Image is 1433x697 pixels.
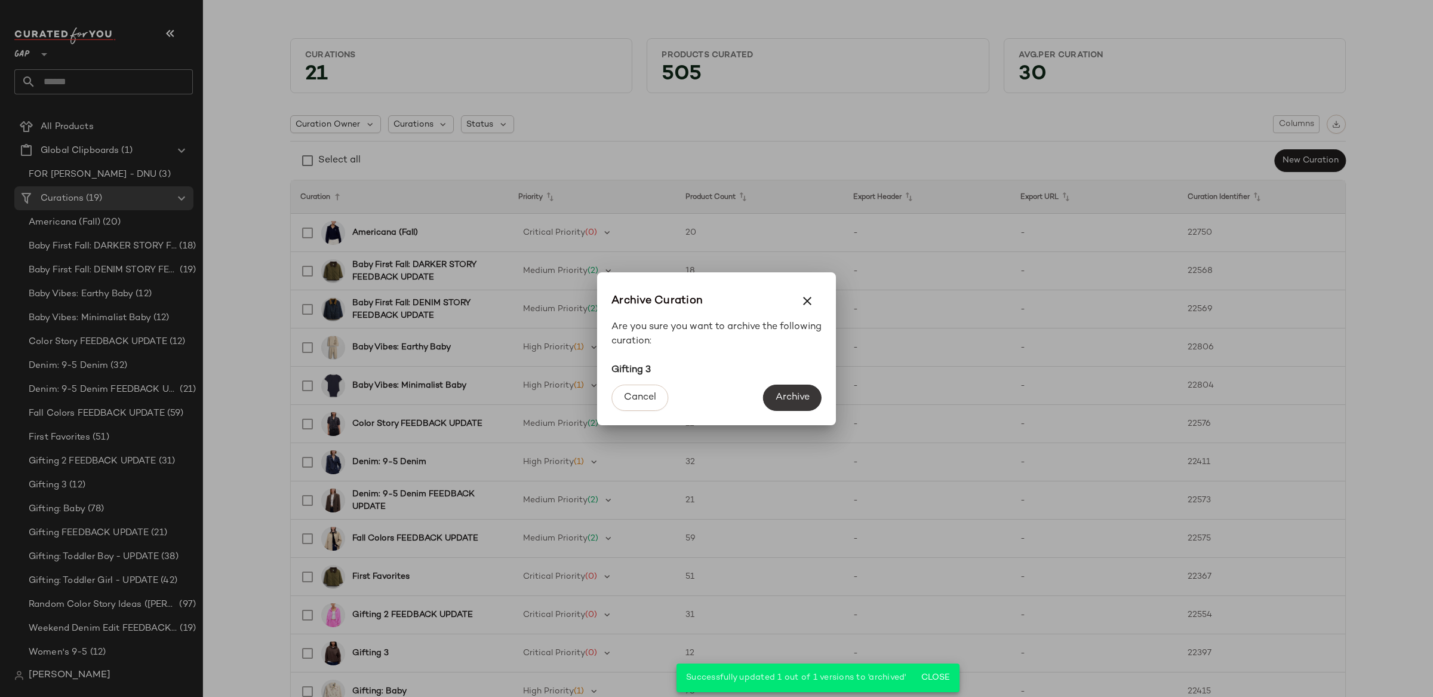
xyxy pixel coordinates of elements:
span: Archive [775,392,810,403]
span: Close [921,673,950,683]
span: Cancel [623,392,656,403]
b: Gifting 3 [611,365,651,375]
span: Archive Curation [611,293,703,309]
div: Are you sure you want to archive the following curation: [611,320,822,377]
button: Archive [763,385,822,411]
button: Cancel [611,385,668,411]
span: Successfully updated 1 out of 1 versions to 'archived' [686,673,906,682]
button: Close [916,667,955,689]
